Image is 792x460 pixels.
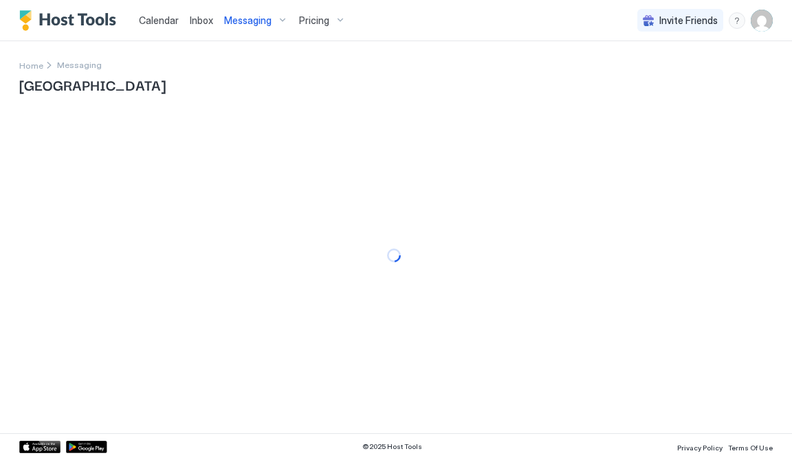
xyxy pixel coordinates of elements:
[190,14,213,26] span: Inbox
[387,249,401,262] div: loading
[57,60,102,70] span: Breadcrumb
[224,14,272,27] span: Messaging
[728,439,773,454] a: Terms Of Use
[362,442,422,451] span: © 2025 Host Tools
[19,74,773,95] span: [GEOGRAPHIC_DATA]
[19,441,60,453] a: App Store
[139,13,179,27] a: Calendar
[19,60,43,71] span: Home
[66,441,107,453] a: Google Play Store
[677,444,723,452] span: Privacy Policy
[19,58,43,72] a: Home
[19,58,43,72] div: Breadcrumb
[19,10,122,31] a: Host Tools Logo
[677,439,723,454] a: Privacy Policy
[139,14,179,26] span: Calendar
[728,444,773,452] span: Terms Of Use
[729,12,745,29] div: menu
[190,13,213,27] a: Inbox
[299,14,329,27] span: Pricing
[659,14,718,27] span: Invite Friends
[751,10,773,32] div: User profile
